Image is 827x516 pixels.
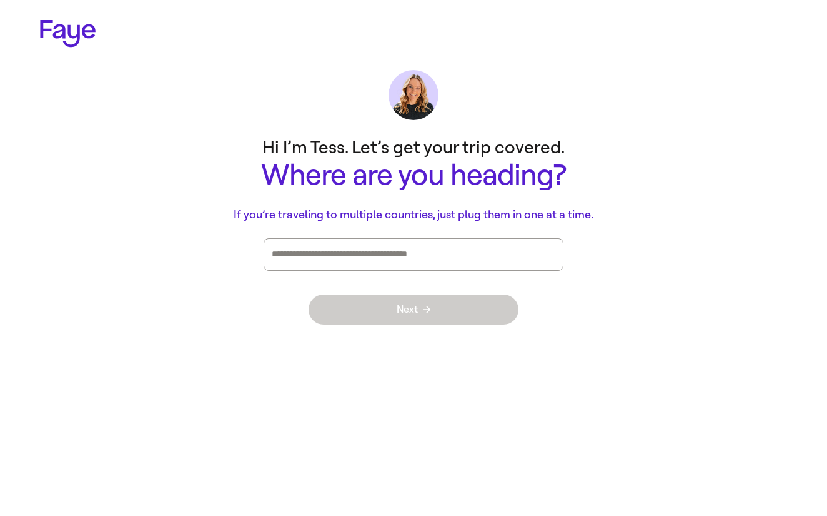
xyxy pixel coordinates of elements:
p: Hi I’m Tess. Let’s get your trip covered. [164,135,663,159]
div: Press enter after you type each destination [272,239,555,270]
button: Next [309,295,518,325]
p: If you’re traveling to multiple countries, just plug them in one at a time. [164,206,663,223]
h1: Where are you heading? [164,159,663,191]
span: Next [397,305,430,315]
